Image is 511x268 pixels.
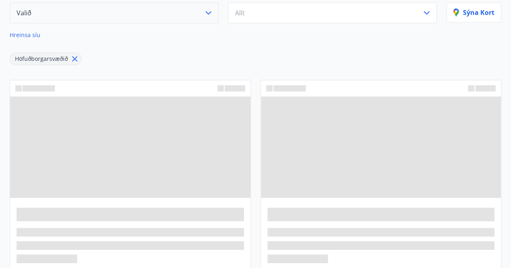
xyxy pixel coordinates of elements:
p: Sýna kort [453,8,494,17]
div: Höfuðborgarsvæðið [10,52,82,65]
span: Höfuðborgarsvæðið [15,55,68,62]
button: Sýna kort [446,2,501,23]
button: Allt [228,2,437,23]
span: Valið [17,8,32,17]
span: Allt [235,8,245,17]
button: Valið [10,2,219,23]
span: Hreinsa síu [10,31,40,39]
